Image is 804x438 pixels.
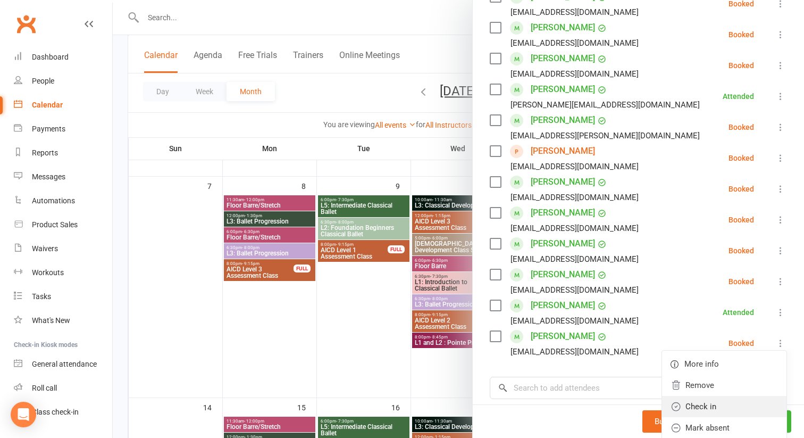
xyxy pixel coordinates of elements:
a: [PERSON_NAME] [531,50,595,67]
div: [EMAIL_ADDRESS][DOMAIN_NAME] [510,345,639,359]
div: [EMAIL_ADDRESS][DOMAIN_NAME] [510,314,639,328]
div: Payments [32,125,65,133]
div: Open Intercom Messenger [11,402,36,427]
div: Booked [728,123,754,131]
a: Class kiosk mode [14,400,112,424]
a: Clubworx [13,11,39,37]
a: Roll call [14,376,112,400]
div: Attended [723,309,754,316]
div: Waivers [32,244,58,253]
div: Tasks [32,292,51,301]
div: Booked [728,62,754,69]
div: Reports [32,148,58,157]
div: Dashboard [32,53,69,61]
div: Workouts [32,268,64,277]
span: More info [684,358,719,370]
button: Bulk add attendees [642,410,734,433]
div: Booked [728,247,754,254]
a: [PERSON_NAME] [531,173,595,191]
a: Messages [14,165,112,189]
div: Booked [728,216,754,224]
a: Product Sales [14,213,112,237]
a: [PERSON_NAME] [531,235,595,252]
div: Class check-in [32,408,79,416]
div: Booked [728,31,754,38]
div: Product Sales [32,220,78,229]
a: People [14,69,112,93]
a: Workouts [14,261,112,285]
div: Booked [728,340,754,347]
a: Tasks [14,285,112,309]
a: [PERSON_NAME] [531,19,595,36]
div: [EMAIL_ADDRESS][PERSON_NAME][DOMAIN_NAME] [510,129,700,143]
div: Messages [32,172,65,181]
a: Payments [14,117,112,141]
a: More info [662,353,786,375]
a: [PERSON_NAME] [531,112,595,129]
div: Automations [32,196,75,205]
div: Calendar [32,101,63,109]
div: General attendance [32,360,97,368]
div: [PERSON_NAME][EMAIL_ADDRESS][DOMAIN_NAME] [510,98,700,112]
div: [EMAIL_ADDRESS][DOMAIN_NAME] [510,221,639,235]
div: What's New [32,316,70,325]
a: Check in [662,396,786,417]
a: General attendance kiosk mode [14,352,112,376]
div: Roll call [32,384,57,392]
a: What's New [14,309,112,333]
a: Dashboard [14,45,112,69]
a: Remove [662,375,786,396]
a: [PERSON_NAME] [531,143,595,160]
div: [EMAIL_ADDRESS][DOMAIN_NAME] [510,283,639,297]
div: [EMAIL_ADDRESS][DOMAIN_NAME] [510,36,639,50]
a: [PERSON_NAME] [531,81,595,98]
a: Waivers [14,237,112,261]
div: Attended [723,93,754,100]
div: Booked [728,185,754,193]
a: [PERSON_NAME] [531,266,595,283]
div: [EMAIL_ADDRESS][DOMAIN_NAME] [510,5,639,19]
a: Calendar [14,93,112,117]
div: People [32,77,54,85]
div: [EMAIL_ADDRESS][DOMAIN_NAME] [510,252,639,266]
a: [PERSON_NAME] [531,328,595,345]
div: Booked [728,278,754,285]
a: [PERSON_NAME] [531,204,595,221]
a: Reports [14,141,112,165]
div: [EMAIL_ADDRESS][DOMAIN_NAME] [510,160,639,173]
a: Automations [14,189,112,213]
div: [EMAIL_ADDRESS][DOMAIN_NAME] [510,191,639,204]
a: [PERSON_NAME] [531,297,595,314]
input: Search to add attendees [490,377,787,399]
div: [EMAIL_ADDRESS][DOMAIN_NAME] [510,67,639,81]
div: Booked [728,154,754,162]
